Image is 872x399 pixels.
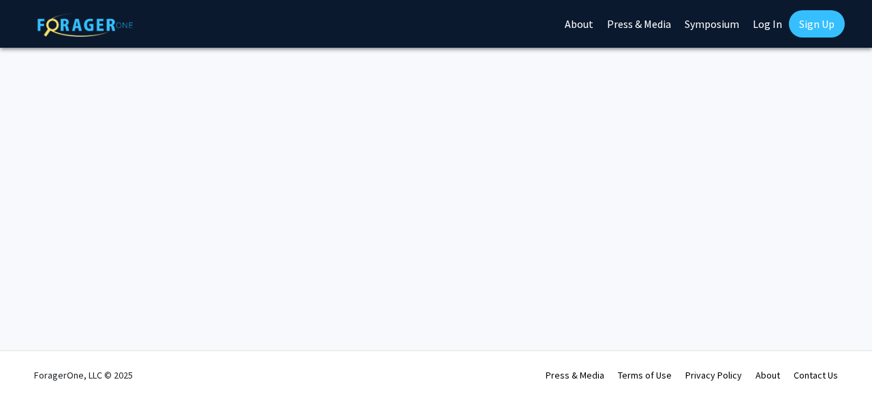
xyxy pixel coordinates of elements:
a: Terms of Use [618,369,672,381]
a: Privacy Policy [685,369,742,381]
a: Contact Us [794,369,838,381]
a: About [756,369,780,381]
img: ForagerOne Logo [37,13,133,37]
a: Press & Media [546,369,604,381]
div: ForagerOne, LLC © 2025 [34,351,133,399]
a: Sign Up [789,10,845,38]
